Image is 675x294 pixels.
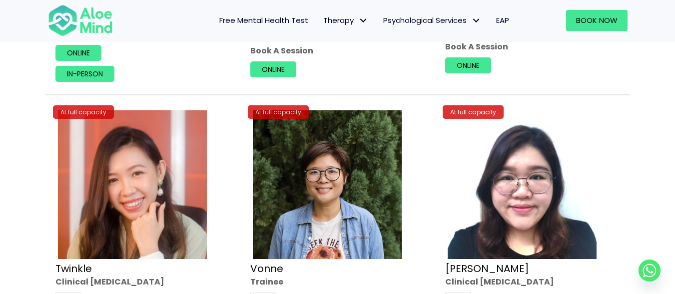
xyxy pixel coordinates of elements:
[219,15,308,25] span: Free Mental Health Test
[448,110,597,259] img: Wei Shan_Profile-300×300
[55,45,101,61] a: Online
[126,10,517,31] nav: Menu
[496,15,509,25] span: EAP
[445,262,529,276] a: [PERSON_NAME]
[469,13,484,28] span: Psychological Services: submenu
[248,105,309,119] div: At full capacity
[55,66,114,82] a: In-person
[250,276,425,288] div: Trainee
[323,15,368,25] span: Therapy
[489,10,517,31] a: EAP
[443,105,504,119] div: At full capacity
[58,110,207,259] img: twinkle_cropped-300×300
[445,57,491,73] a: Online
[445,41,620,52] p: Book A Session
[250,262,283,276] a: Vonne
[253,110,402,259] img: Vonne Trainee
[48,4,113,37] img: Aloe mind Logo
[53,105,114,119] div: At full capacity
[566,10,628,31] a: Book Now
[383,15,481,25] span: Psychological Services
[55,276,230,288] div: Clinical [MEDICAL_DATA]
[212,10,316,31] a: Free Mental Health Test
[316,10,376,31] a: TherapyTherapy: submenu
[55,262,92,276] a: Twinkle
[445,276,620,288] div: Clinical [MEDICAL_DATA]
[250,45,425,56] p: Book A Session
[250,61,296,77] a: Online
[356,13,371,28] span: Therapy: submenu
[639,260,661,282] a: Whatsapp
[576,15,618,25] span: Book Now
[376,10,489,31] a: Psychological ServicesPsychological Services: submenu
